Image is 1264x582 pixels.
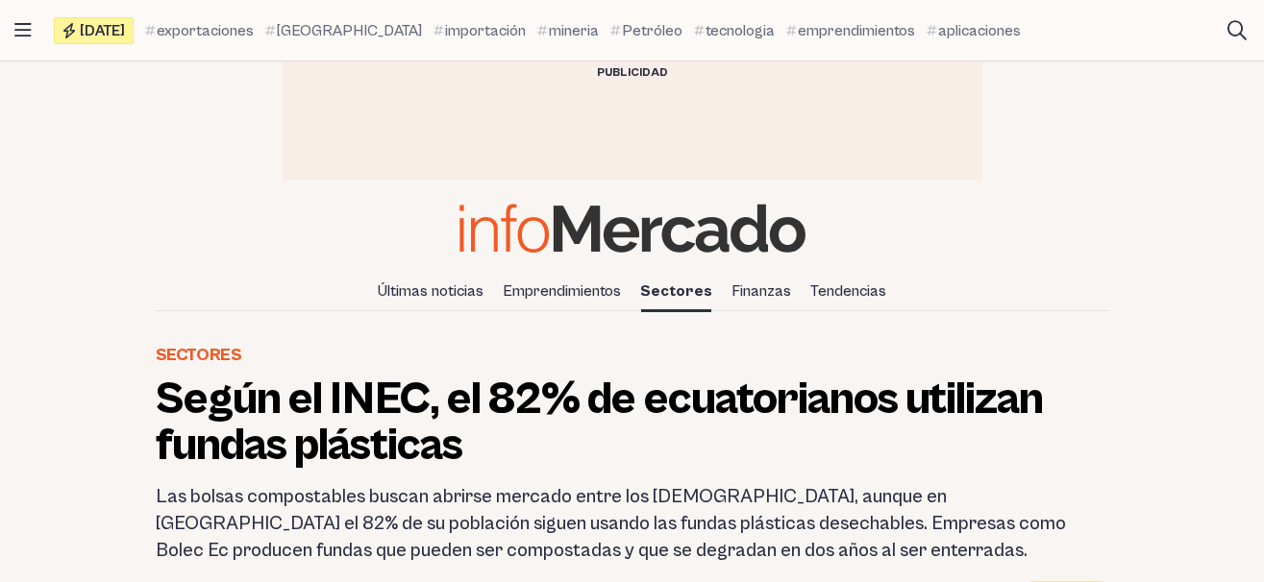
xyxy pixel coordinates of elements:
a: importación [434,19,526,42]
h2: Las bolsas compostables buscan abrirse mercado entre los [DEMOGRAPHIC_DATA], aunque en [GEOGRAPHI... [156,484,1109,565]
span: emprendimientos [798,19,915,42]
span: tecnologia [706,19,775,42]
a: tecnologia [694,19,775,42]
span: exportaciones [157,19,254,42]
a: aplicaciones [927,19,1021,42]
a: emprendimientos [786,19,915,42]
a: mineria [537,19,599,42]
a: [GEOGRAPHIC_DATA] [265,19,422,42]
a: Sectores [156,342,242,369]
a: exportaciones [145,19,254,42]
span: mineria [549,19,599,42]
img: Infomercado Ecuador logo [459,204,805,253]
span: importación [445,19,526,42]
a: Emprendimientos [495,275,629,307]
a: Últimas noticias [370,275,491,307]
a: Sectores [632,275,720,307]
a: Petróleo [610,19,682,42]
span: [DATE] [80,23,125,38]
span: Petróleo [622,19,682,42]
span: aplicaciones [938,19,1021,42]
h1: Según el INEC, el 82% de ecuatorianos utilizan fundas plásticas [156,376,1109,469]
a: Tendencias [803,275,894,307]
span: [GEOGRAPHIC_DATA] [277,19,422,42]
a: Finanzas [724,275,799,307]
div: Publicidad [283,61,982,85]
